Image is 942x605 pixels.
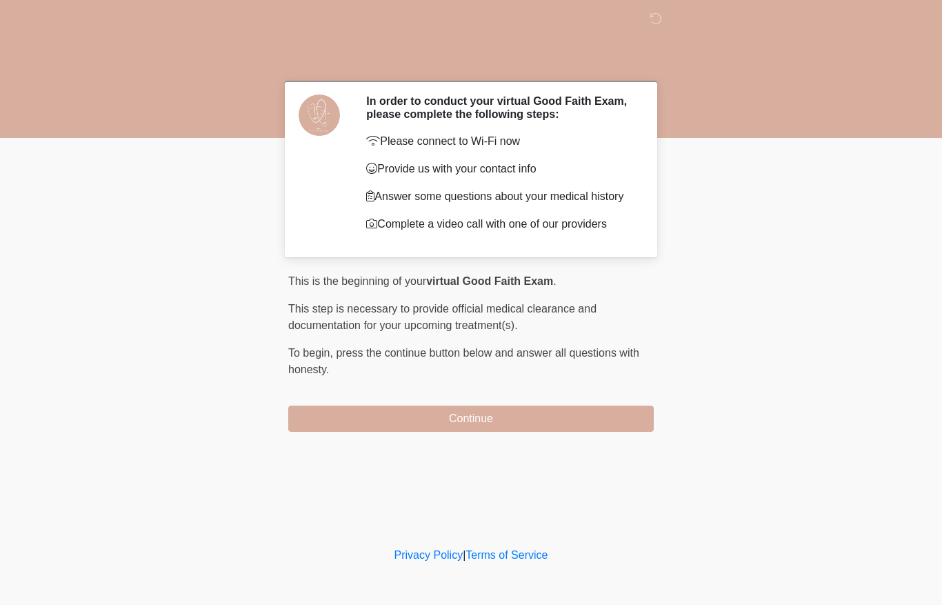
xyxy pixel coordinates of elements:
[366,161,633,177] p: Provide us with your contact info
[366,133,633,150] p: Please connect to Wi-Fi now
[274,10,292,28] img: DM Wellness & Aesthetics Logo
[288,347,336,359] span: To begin,
[465,549,548,561] a: Terms of Service
[288,303,597,331] span: This step is necessary to provide official medical clearance and documentation for your upcoming ...
[278,50,664,75] h1: ‎ ‎
[394,549,463,561] a: Privacy Policy
[366,216,633,232] p: Complete a video call with one of our providers
[426,275,553,287] strong: virtual Good Faith Exam
[288,347,639,375] span: press the continue button below and answer all questions with honesty.
[299,95,340,136] img: Agent Avatar
[463,549,465,561] a: |
[366,188,633,205] p: Answer some questions about your medical history
[553,275,556,287] span: .
[288,275,426,287] span: This is the beginning of your
[288,406,654,432] button: Continue
[366,95,633,121] h2: In order to conduct your virtual Good Faith Exam, please complete the following steps:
